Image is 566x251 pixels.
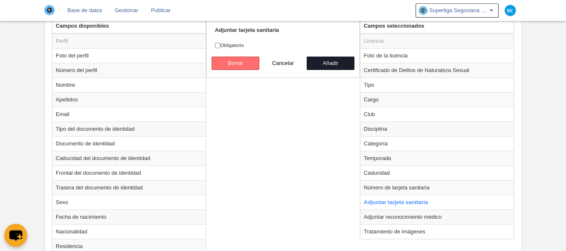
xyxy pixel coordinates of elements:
td: Fecha de nacimiento [52,210,206,224]
td: Tratamiento de imágenes [360,224,514,239]
label: Obligatorio [215,41,351,49]
th: Campos seleccionados [360,19,514,34]
td: Foto de la licencia [360,48,514,63]
td: Certificado de Delitos de Naturaleza Sexual [360,63,514,78]
td: Disciplina [360,122,514,136]
td: Temporada [360,151,514,166]
th: Campos disponibles [52,19,206,34]
img: OavcNxVbaZnD.30x30.jpg [419,6,427,15]
button: Borrar [212,57,259,70]
td: Club [360,107,514,122]
td: Apellidos [52,92,206,107]
button: Cancelar [259,57,307,70]
td: Nombre [52,78,206,92]
td: Cargo [360,92,514,107]
button: Añadir [307,57,354,70]
td: Número de tarjeta sanitaria [360,180,514,195]
td: Documento de identidad [52,136,206,151]
td: Email [52,107,206,122]
td: Tipo del documento de identidad [52,122,206,136]
td: Adjuntar tarjeta sanitaria [360,195,514,210]
input: Obligatorio [215,43,220,48]
td: Caducidad [360,166,514,180]
button: chat-button [4,224,27,247]
td: Caducidad del documento de identidad [52,151,206,166]
td: Frontal del documento de identidad [52,166,206,180]
td: Categoría [360,136,514,151]
img: Superliga Segoviana Por Mil Razones [44,5,54,15]
td: Trasera del documento de identidad [52,180,206,195]
img: c2l6ZT0zMHgzMCZmcz05JnRleHQ9REMmYmc9MDM5YmU1.png [505,5,516,16]
a: Superliga Segoviana Por Mil Razones [416,3,499,18]
td: Sexo [52,195,206,210]
td: Tipo [360,78,514,92]
td: Nacionalidad [52,224,206,239]
span: Superliga Segoviana Por Mil Razones [429,6,488,15]
td: Número del perfil [52,63,206,78]
td: Foto del perfil [52,48,206,63]
strong: Adjuntar tarjeta sanitaria [215,27,279,33]
td: Perfil [52,34,206,49]
td: Adjuntar reconocimiento médico [360,210,514,224]
td: Licencia [360,34,514,49]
